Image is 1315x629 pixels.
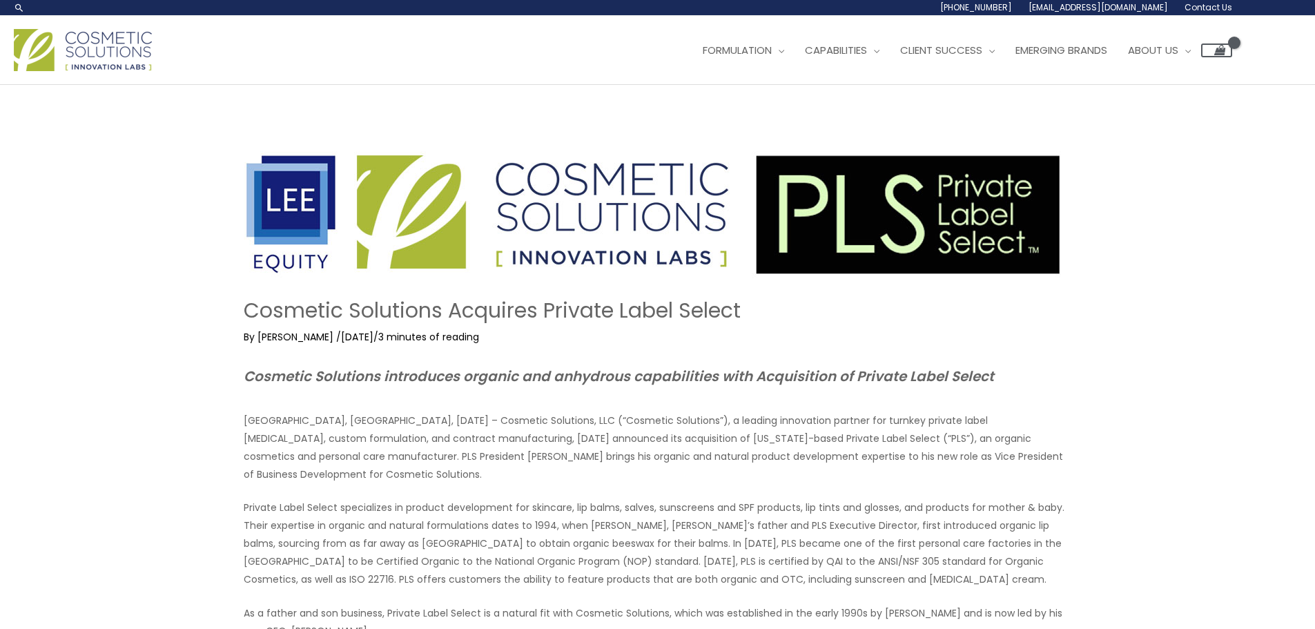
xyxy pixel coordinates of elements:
a: Formulation [692,30,795,71]
img: Cosmetic Solutions Logo [14,29,152,71]
h1: Cosmetic Solutions Acquires Private Label Select [244,298,1072,323]
a: Search icon link [14,2,25,13]
span: [PERSON_NAME] [257,330,333,344]
a: Capabilities [795,30,890,71]
div: By / / [244,330,1072,344]
img: pls acquisition image [244,151,1064,279]
span: Capabilities [805,43,867,57]
a: Emerging Brands [1005,30,1118,71]
a: [PERSON_NAME] [257,330,336,344]
em: Cosmetic Solutions introduces organic and anhydrous capabilities with [244,367,752,386]
span: About Us [1128,43,1178,57]
p: [GEOGRAPHIC_DATA], [GEOGRAPHIC_DATA], [DATE] – Cosmetic Solutions, LLC (“Cosmetic Solutions”), a ... [244,412,1072,483]
span: [DATE] [341,330,373,344]
span: Client Success [900,43,982,57]
a: View Shopping Cart, empty [1201,43,1232,57]
span: Formulation [703,43,772,57]
span: [PHONE_NUMBER] [940,1,1012,13]
p: Private Label Select specializes in product development for skincare, lip balms, salves, sunscree... [244,499,1072,588]
a: About Us [1118,30,1201,71]
nav: Site Navigation [682,30,1232,71]
span: [EMAIL_ADDRESS][DOMAIN_NAME] [1029,1,1168,13]
span: Emerging Brands [1015,43,1107,57]
em: Acquisition of Private Label Select [756,367,994,386]
a: Client Success [890,30,1005,71]
span: Contact Us [1185,1,1232,13]
span: 3 minutes of reading [378,330,479,344]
